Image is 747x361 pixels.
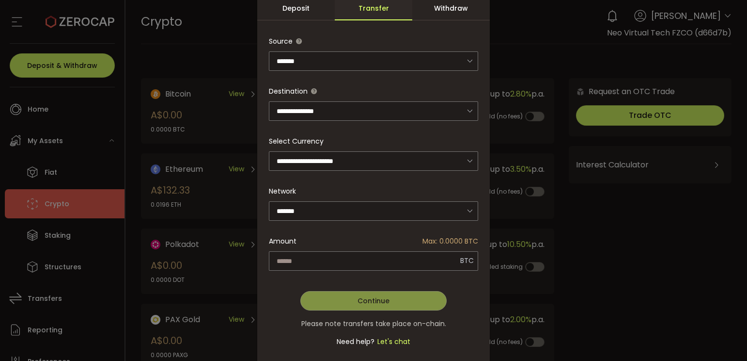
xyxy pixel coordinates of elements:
span: Please note transfers take place on-chain. [301,319,446,328]
span: Need help? [337,337,374,346]
span: Let's chat [374,337,410,346]
span: Source [269,36,293,46]
iframe: Chat Widget [699,314,747,361]
button: Continue [300,291,447,311]
span: Max: 0.0000 BTC [422,231,478,251]
span: Amount [269,231,296,251]
span: Destination [269,86,308,96]
span: BTC [460,256,474,265]
span: Continue [358,296,389,306]
label: Network [269,186,302,196]
label: Select Currency [269,136,329,146]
